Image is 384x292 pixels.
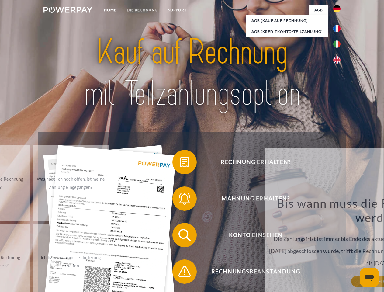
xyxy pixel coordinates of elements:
img: de [333,5,341,12]
img: qb_warning.svg [177,264,192,279]
a: AGB (Kauf auf Rechnung) [246,15,328,26]
a: agb [309,5,328,16]
a: Was habe ich noch offen, ist meine Zahlung eingegangen? [33,145,109,221]
a: Home [99,5,122,16]
button: Konto einsehen [172,223,330,247]
a: SUPPORT [163,5,192,16]
img: logo-powerpay-white.svg [43,7,92,13]
a: AGB (Kreditkonto/Teilzahlung) [246,26,328,37]
button: Rechnungsbeanstandung [172,259,330,284]
img: en [333,56,341,64]
a: DIE RECHNUNG [122,5,163,16]
div: Was habe ich noch offen, ist meine Zahlung eingegangen? [36,175,105,191]
img: title-powerpay_de.svg [58,29,326,116]
div: Ich habe nur eine Teillieferung erhalten [36,253,105,270]
img: it [333,40,341,48]
img: qb_search.svg [177,228,192,243]
iframe: Schaltfläche zum Öffnen des Messaging-Fensters [360,268,379,287]
img: fr [333,25,341,32]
